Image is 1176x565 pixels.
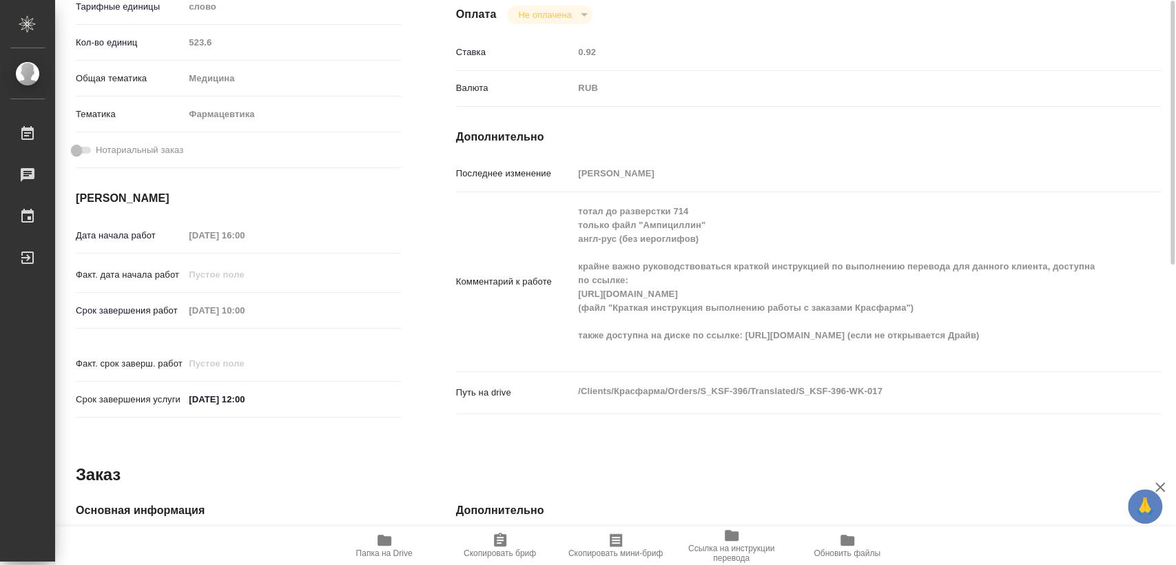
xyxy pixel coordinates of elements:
[327,526,442,565] button: Папка на Drive
[76,268,184,282] p: Факт. дата начала работ
[814,548,880,558] span: Обновить файлы
[184,67,400,90] div: Медицина
[1128,489,1162,524] button: 🙏
[76,393,184,407] p: Срок завершения услуги
[184,103,400,126] div: Фармацевтика
[790,526,905,565] button: Обновить файлы
[76,229,184,243] p: Дата начала работ
[456,129,1161,145] h4: Дополнительно
[514,9,575,21] button: Не оплачена
[76,304,184,318] p: Срок завершения работ
[682,544,781,563] span: Ссылка на инструкции перевода
[184,265,305,285] input: Пустое поле
[96,143,183,157] span: Нотариальный заказ
[76,107,184,121] p: Тематика
[76,36,184,50] p: Кол-во единиц
[573,163,1102,183] input: Пустое поле
[507,6,592,24] div: Не оплачена
[456,81,574,95] p: Валюта
[76,502,401,519] h4: Основная информация
[456,275,574,289] p: Комментарий к работе
[573,42,1102,62] input: Пустое поле
[76,190,401,207] h4: [PERSON_NAME]
[456,45,574,59] p: Ставка
[1133,492,1157,521] span: 🙏
[184,389,305,409] input: ✎ Введи что-нибудь
[464,548,536,558] span: Скопировать бриф
[573,200,1102,361] textarea: тотал до разверстки 714 только файл "Ампициллин" англ-рус (без иероглифов) крайне важно руководст...
[558,526,674,565] button: Скопировать мини-бриф
[573,380,1102,403] textarea: /Clients/Красфарма/Orders/S_KSF-396/Translated/S_KSF-396-WK-017
[76,357,184,371] p: Факт. срок заверш. работ
[442,526,558,565] button: Скопировать бриф
[184,32,400,52] input: Пустое поле
[184,300,305,320] input: Пустое поле
[456,167,574,181] p: Последнее изменение
[356,548,413,558] span: Папка на Drive
[76,72,184,85] p: Общая тематика
[573,76,1102,100] div: RUB
[456,502,1161,519] h4: Дополнительно
[674,526,790,565] button: Ссылка на инструкции перевода
[184,225,305,245] input: Пустое поле
[568,548,663,558] span: Скопировать мини-бриф
[456,386,574,400] p: Путь на drive
[76,464,121,486] h2: Заказ
[184,353,305,373] input: Пустое поле
[456,6,497,23] h4: Оплата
